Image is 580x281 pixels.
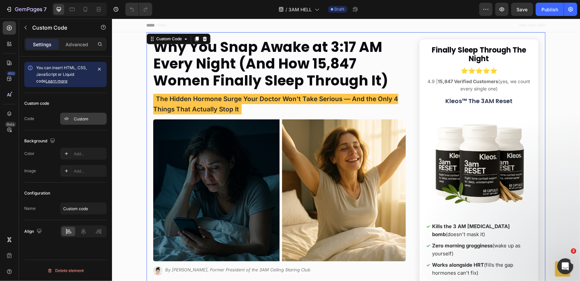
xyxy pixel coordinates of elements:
div: (doesn't mask it) [320,204,420,220]
div: Publish [541,6,558,13]
button: Publish [536,3,564,16]
div: Custom Code [43,17,71,23]
div: Name [24,206,36,211]
strong: Zero morning grogginess [320,224,381,230]
div: Kleos™ The 3AM Reset [314,78,420,87]
strong: Kills the 3 AM [MEDICAL_DATA] bomb [320,205,398,219]
div: Configuration [24,190,50,196]
div: Image [24,168,36,174]
p: Custom Code [32,24,89,32]
p: Advanced [65,41,88,48]
span: ✓ [314,223,318,231]
div: Custom [74,116,105,122]
div: ⭐⭐⭐⭐⭐ [314,48,420,57]
div: Beta [5,122,16,127]
div: Custom code [24,100,49,106]
p: 7 [44,5,47,13]
div: Delete element [47,267,84,275]
div: Code [24,116,34,122]
h3: Finally Sleep Through The Night [314,27,420,45]
iframe: Intercom live chat [557,258,573,274]
iframe: Design area [112,19,580,281]
div: Add... [74,168,105,174]
strong: 15,847 Verified Customers [326,60,387,66]
span: ✓ [314,204,318,211]
div: Align [24,227,43,236]
span: 2 [571,248,576,254]
span: Draft [335,6,345,12]
div: (wake up as yourself) [320,223,420,239]
span: Save [517,7,528,12]
div: Undo/Redo [125,3,152,16]
span: 3AM HELL [289,6,312,13]
div: 450 [6,71,16,76]
span: You can insert HTML, CSS, JavaScript or Liquid code [36,65,87,83]
div: Add... [74,151,105,157]
span: / [286,6,288,13]
button: Delete element [24,265,107,276]
button: Save [511,3,533,16]
a: Learn more [46,78,67,83]
div: 4.9 | (yes, we count every single one) [314,59,420,74]
div: Color [24,151,35,157]
p: Settings [33,41,52,48]
img: The 3AM Reset bottles [314,93,420,199]
button: 7 [3,3,50,16]
div: Background [24,137,57,146]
